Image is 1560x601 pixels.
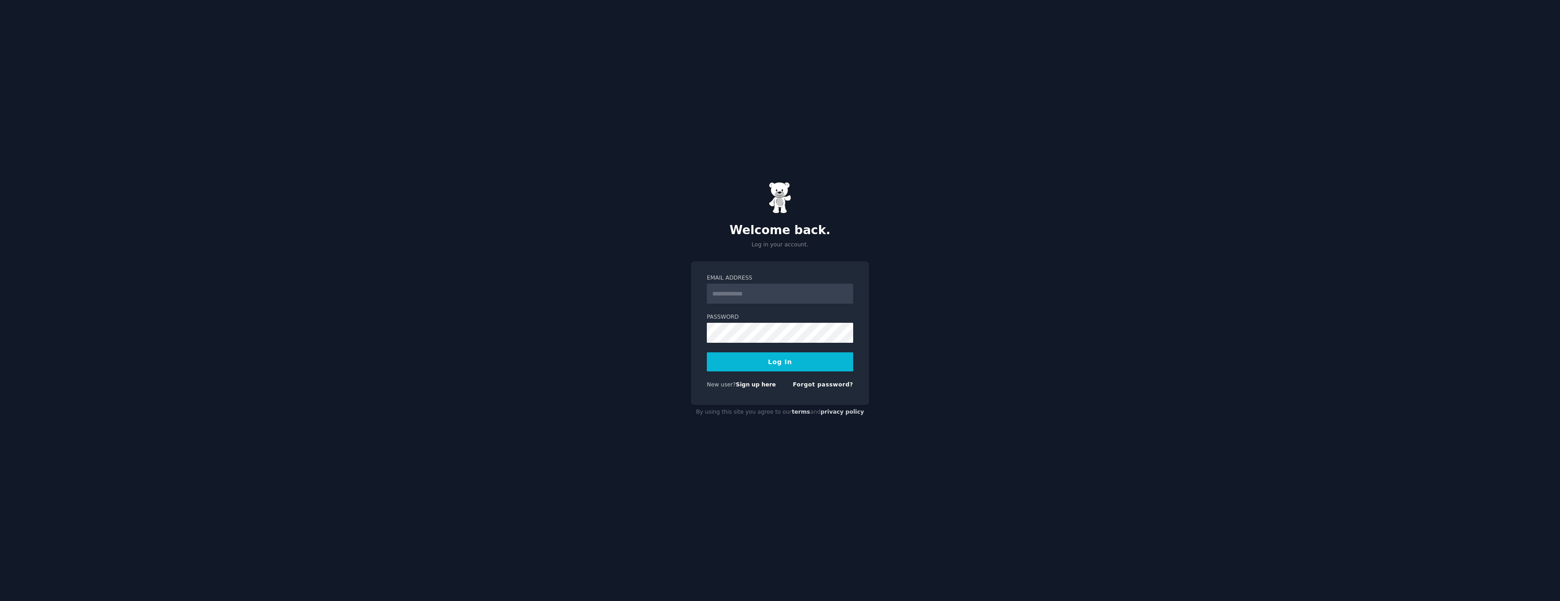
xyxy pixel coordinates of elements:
span: New user? [707,381,736,388]
button: Log In [707,352,853,371]
div: By using this site you agree to our and [691,405,869,420]
a: Sign up here [736,381,776,388]
p: Log in your account. [691,241,869,249]
label: Email Address [707,274,853,282]
a: privacy policy [820,409,864,415]
h2: Welcome back. [691,223,869,238]
a: terms [792,409,810,415]
img: Gummy Bear [769,182,791,214]
label: Password [707,313,853,321]
a: Forgot password? [793,381,853,388]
